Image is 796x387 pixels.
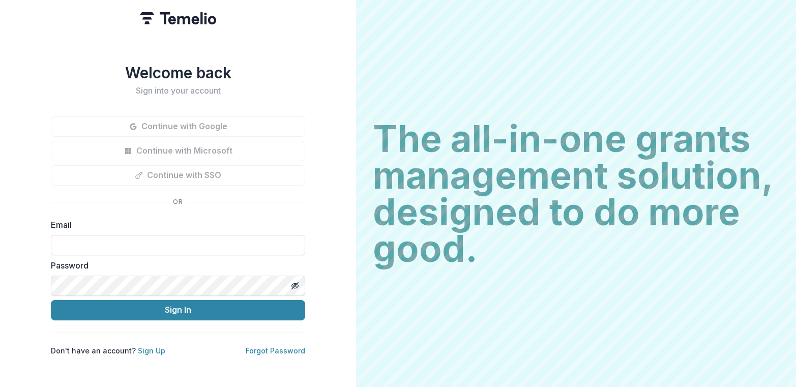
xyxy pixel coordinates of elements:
a: Sign Up [138,346,165,355]
label: Password [51,259,299,272]
label: Email [51,219,299,231]
img: Temelio [140,12,216,24]
a: Forgot Password [246,346,305,355]
button: Continue with Google [51,116,305,137]
button: Continue with SSO [51,165,305,186]
button: Continue with Microsoft [51,141,305,161]
h1: Welcome back [51,64,305,82]
button: Toggle password visibility [287,278,303,294]
h2: Sign into your account [51,86,305,96]
button: Sign In [51,300,305,320]
p: Don't have an account? [51,345,165,356]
